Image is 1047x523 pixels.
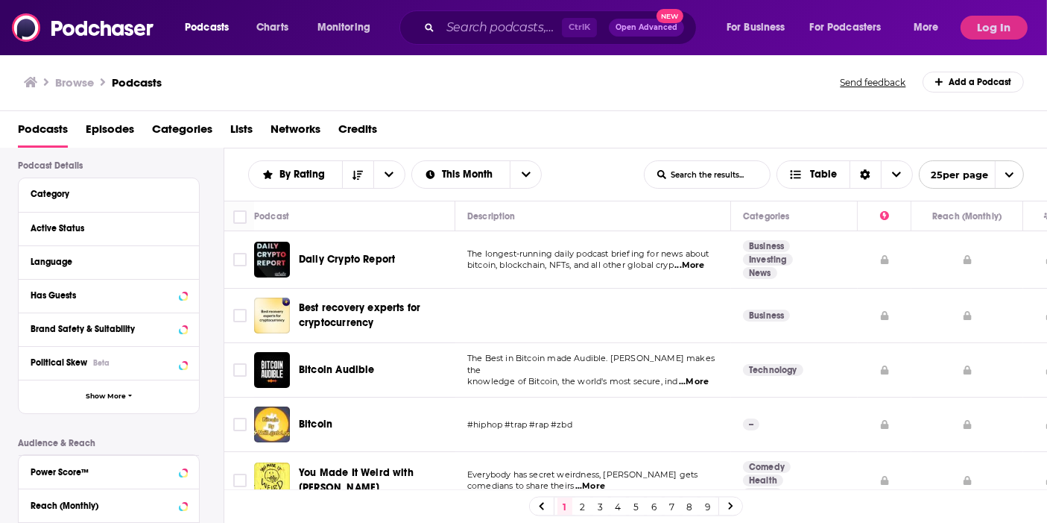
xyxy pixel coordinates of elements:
[18,117,68,148] a: Podcasts
[743,461,791,473] a: Comedy
[299,301,446,331] a: Best recovery experts for cryptocurrency
[152,117,212,148] span: Categories
[467,248,709,259] span: The longest-running daily podcast briefing for news about
[338,117,377,148] a: Credits
[317,17,370,38] span: Monitoring
[12,13,155,42] img: Podchaser - Follow, Share and Rate Podcasts
[811,169,838,180] span: Table
[31,462,187,480] button: Power Score™
[575,480,605,492] span: ...More
[31,357,87,368] span: Political Skew
[248,160,405,189] h2: Choose List sort
[233,253,247,266] span: Toggle select row
[31,184,187,203] button: Category
[743,310,790,322] a: Business
[31,495,187,514] button: Reach (Monthly)
[271,117,320,148] a: Networks
[743,254,793,266] a: Investing
[254,352,290,388] img: Bitcoin Audible
[743,207,789,225] div: Categories
[593,498,608,516] a: 3
[674,260,704,272] span: ...More
[18,438,200,448] p: Audience & Reach
[299,363,375,378] a: Bitcoin Audible
[299,418,332,430] span: Bitcoin
[86,117,134,148] a: Episodes
[557,498,572,516] a: 1
[254,298,290,333] a: Best recovery experts for cryptocurrency
[467,469,698,480] span: Everybody has secret weirdness, [PERSON_NAME] gets
[112,75,162,90] h1: Podcasts
[31,467,174,477] div: Power Score™
[233,363,247,377] span: Toggle select row
[914,17,939,38] span: More
[247,16,297,40] a: Charts
[743,267,777,279] a: News
[467,480,574,491] span: comedians to share theirs
[18,160,200,171] p: Podcast Details
[233,474,247,487] span: Toggle select row
[903,16,958,40] button: open menu
[230,117,253,148] a: Lists
[299,466,414,494] span: You Made It Weird with [PERSON_NAME]
[727,17,785,38] span: For Business
[256,17,288,38] span: Charts
[743,475,783,486] a: Health
[279,169,330,180] span: By Rating
[880,207,889,225] div: Power Score
[850,161,881,188] div: Sort Direction
[923,72,1025,93] a: Add a Podcast
[31,353,187,372] button: Political SkewBeta
[810,17,882,38] span: For Podcasters
[467,419,572,430] span: #hiphop #trap #rap #zbd
[776,160,913,189] button: Choose View
[932,207,1002,225] div: Reach (Monthly)
[31,324,174,334] div: Brand Safety & Suitability
[249,169,342,180] button: open menu
[920,163,989,187] span: 25 per page
[743,488,782,500] a: Fitness
[411,160,543,189] h2: Select Date Range
[440,16,562,40] input: Search podcasts, credits, & more...
[412,169,510,180] button: open menu
[299,417,332,432] a: Bitcoin
[373,161,405,188] button: open menu
[254,407,290,442] img: Bitcoin
[800,16,903,40] button: open menu
[467,376,678,386] span: knowledge of Bitcoin, the world's most secure, ind
[743,364,803,376] a: Technology
[299,253,395,266] span: Daily Crypto Report
[961,16,1028,40] button: Log In
[609,19,684,37] button: Open AdvancedNew
[233,418,247,431] span: Toggle select row
[510,161,541,188] button: open menu
[254,242,290,278] img: Daily Crypto Report
[700,498,715,516] a: 9
[743,240,790,252] a: Business
[575,498,590,516] a: 2
[611,498,626,516] a: 4
[254,207,289,225] div: Podcast
[31,223,177,234] div: Active Status
[31,257,177,267] div: Language
[31,219,187,237] button: Active Status
[467,260,674,270] span: bitcoin, blockchain, NFTs, and all other global cryp
[185,17,229,38] span: Podcasts
[254,463,290,498] img: You Made It Weird with Pete Holmes
[31,501,174,511] div: Reach (Monthly)
[919,160,1024,189] button: open menu
[31,286,187,304] button: Has Guests
[174,16,248,40] button: open menu
[467,207,515,225] div: Description
[31,189,177,199] div: Category
[414,10,711,45] div: Search podcasts, credits, & more...
[86,392,126,401] span: Show More
[647,498,662,516] a: 6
